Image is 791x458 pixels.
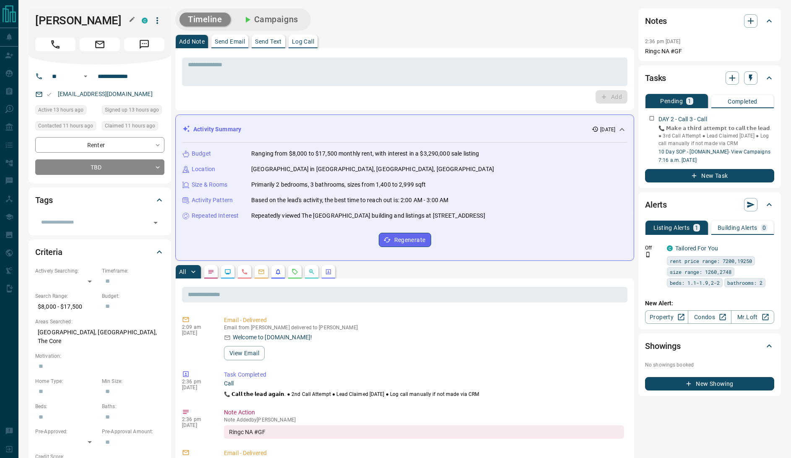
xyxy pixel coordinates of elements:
[105,122,155,130] span: Claimed 11 hours ago
[38,106,83,114] span: Active 13 hours ago
[645,39,681,44] p: 2:36 pm [DATE]
[645,339,681,353] h2: Showings
[224,316,624,325] p: Email - Delivered
[600,126,615,133] p: [DATE]
[182,422,211,428] p: [DATE]
[35,38,75,51] span: Call
[255,39,282,44] p: Send Text
[675,245,718,252] a: Tailored For You
[658,156,774,164] p: 7:16 a.m. [DATE]
[645,11,774,31] div: Notes
[102,105,164,117] div: Tue Oct 14 2025
[35,121,98,133] div: Tue Oct 14 2025
[645,71,666,85] h2: Tasks
[325,268,332,275] svg: Agent Actions
[224,268,231,275] svg: Lead Browsing Activity
[291,268,298,275] svg: Requests
[695,225,698,231] p: 1
[35,245,62,259] h2: Criteria
[224,379,624,388] p: Call
[58,91,153,97] a: [EMAIL_ADDRESS][DOMAIN_NAME]
[224,325,624,330] p: Email from [PERSON_NAME] delivered to [PERSON_NAME]
[645,198,667,211] h2: Alerts
[728,99,757,104] p: Completed
[150,217,161,229] button: Open
[645,310,688,324] a: Property
[193,125,241,134] p: Activity Summary
[379,233,431,247] button: Regenerate
[645,361,774,369] p: No showings booked
[731,310,774,324] a: Mr.Loft
[80,38,120,51] span: Email
[192,196,233,205] p: Activity Pattern
[660,98,683,104] p: Pending
[645,195,774,215] div: Alerts
[645,14,667,28] h2: Notes
[35,14,129,27] h1: [PERSON_NAME]
[35,403,98,410] p: Beds:
[224,449,624,458] p: Email - Delivered
[688,310,731,324] a: Condos
[645,336,774,356] div: Showings
[182,324,211,330] p: 2:09 am
[308,268,315,275] svg: Opportunities
[124,38,164,51] span: Message
[688,98,691,104] p: 1
[292,39,314,44] p: Log Call
[105,106,159,114] span: Signed up 13 hours ago
[762,225,766,231] p: 0
[251,165,494,174] p: [GEOGRAPHIC_DATA] in [GEOGRAPHIC_DATA], [GEOGRAPHIC_DATA], [GEOGRAPHIC_DATA]
[35,267,98,275] p: Actively Searching:
[658,115,707,124] p: DAY 2 - Call 3 - Call
[275,268,281,275] svg: Listing Alerts
[192,211,239,220] p: Repeated Interest
[35,242,164,262] div: Criteria
[645,377,774,390] button: New Showing
[182,379,211,385] p: 2:36 pm
[258,268,265,275] svg: Emails
[224,417,624,423] p: Note Added by [PERSON_NAME]
[224,370,624,379] p: Task Completed
[35,377,98,385] p: Home Type:
[670,268,731,276] span: size range: 1260,2748
[182,416,211,422] p: 2:36 pm
[667,245,673,251] div: condos.ca
[215,39,245,44] p: Send Email
[102,377,164,385] p: Min Size:
[251,180,426,189] p: Primarily 2 bedrooms, 3 bathrooms, sizes from 1,400 to 2,999 sqft
[182,385,211,390] p: [DATE]
[35,105,98,117] div: Tue Oct 14 2025
[102,121,164,133] div: Tue Oct 14 2025
[35,292,98,300] p: Search Range:
[251,149,479,158] p: Ranging from $8,000 to $17,500 monthly rent, with interest in a $3,290,000 sale listing
[645,244,662,252] p: Off
[658,149,770,155] a: 10 Day SOP - [DOMAIN_NAME]- View Campaigns
[658,125,774,147] p: 📞 𝗠𝗮𝗸𝗲 𝗮 𝘁𝗵𝗶𝗿𝗱 𝗮𝘁𝘁𝗲𝗺𝗽𝘁 𝘁𝗼 𝗰𝗮𝗹𝗹 𝘁𝗵𝗲 𝗹𝗲𝗮𝗱. ● 3rd Call Attempt ● Lead Claimed [DATE] ● Log call manu...
[179,269,186,275] p: All
[251,196,448,205] p: Based on the lead's activity, the best time to reach out is: 2:00 AM - 3:00 AM
[35,428,98,435] p: Pre-Approved:
[645,252,651,258] svg: Push Notification Only
[251,211,485,220] p: Repeatedly viewed The [GEOGRAPHIC_DATA] building and listings at [STREET_ADDRESS]
[35,137,164,153] div: Renter
[35,325,164,348] p: [GEOGRAPHIC_DATA], [GEOGRAPHIC_DATA], The Core
[35,159,164,175] div: TBD
[192,165,215,174] p: Location
[102,428,164,435] p: Pre-Approval Amount:
[192,180,228,189] p: Size & Rooms
[241,268,248,275] svg: Calls
[35,352,164,360] p: Motivation:
[645,47,774,56] p: Ringc NA #GF
[35,190,164,210] div: Tags
[224,408,624,417] p: Note Action
[192,149,211,158] p: Budget
[46,91,52,97] svg: Email Valid
[35,318,164,325] p: Areas Searched:
[670,278,720,287] span: beds: 1.1-1.9,2-2
[224,346,265,360] button: View Email
[224,425,624,439] div: Ringc NA #GF
[81,71,91,81] button: Open
[653,225,690,231] p: Listing Alerts
[35,300,98,314] p: $8,000 - $17,500
[35,193,52,207] h2: Tags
